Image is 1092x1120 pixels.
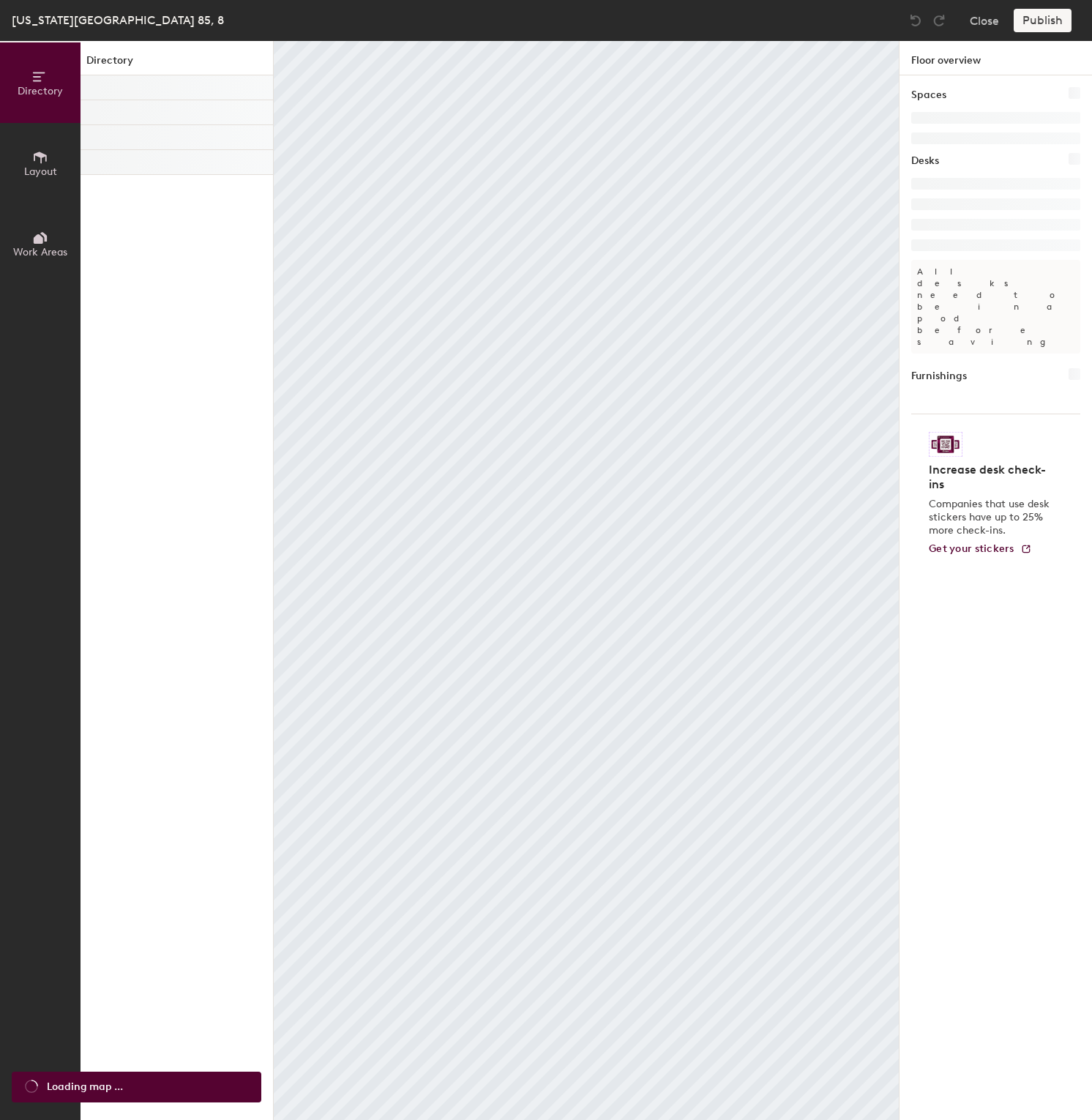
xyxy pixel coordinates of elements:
[18,85,63,97] span: Directory
[900,41,1092,75] h1: Floor overview
[970,9,999,32] button: Close
[911,87,946,103] h1: Spaces
[911,260,1080,354] p: All desks need to be in a pod before saving
[81,53,273,75] h1: Directory
[908,13,923,28] img: Undo
[24,165,57,178] span: Layout
[274,41,899,1120] canvas: Map
[911,153,939,169] h1: Desks
[929,542,1014,555] span: Get your stickers
[929,498,1054,537] p: Companies that use desk stickers have up to 25% more check-ins.
[911,368,967,384] h1: Furnishings
[13,246,67,258] span: Work Areas
[12,11,224,29] div: [US_STATE][GEOGRAPHIC_DATA] 85, 8
[932,13,946,28] img: Redo
[929,463,1054,492] h4: Increase desk check-ins
[929,543,1032,556] a: Get your stickers
[929,432,962,457] img: Sticker logo
[47,1079,123,1095] span: Loading map ...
